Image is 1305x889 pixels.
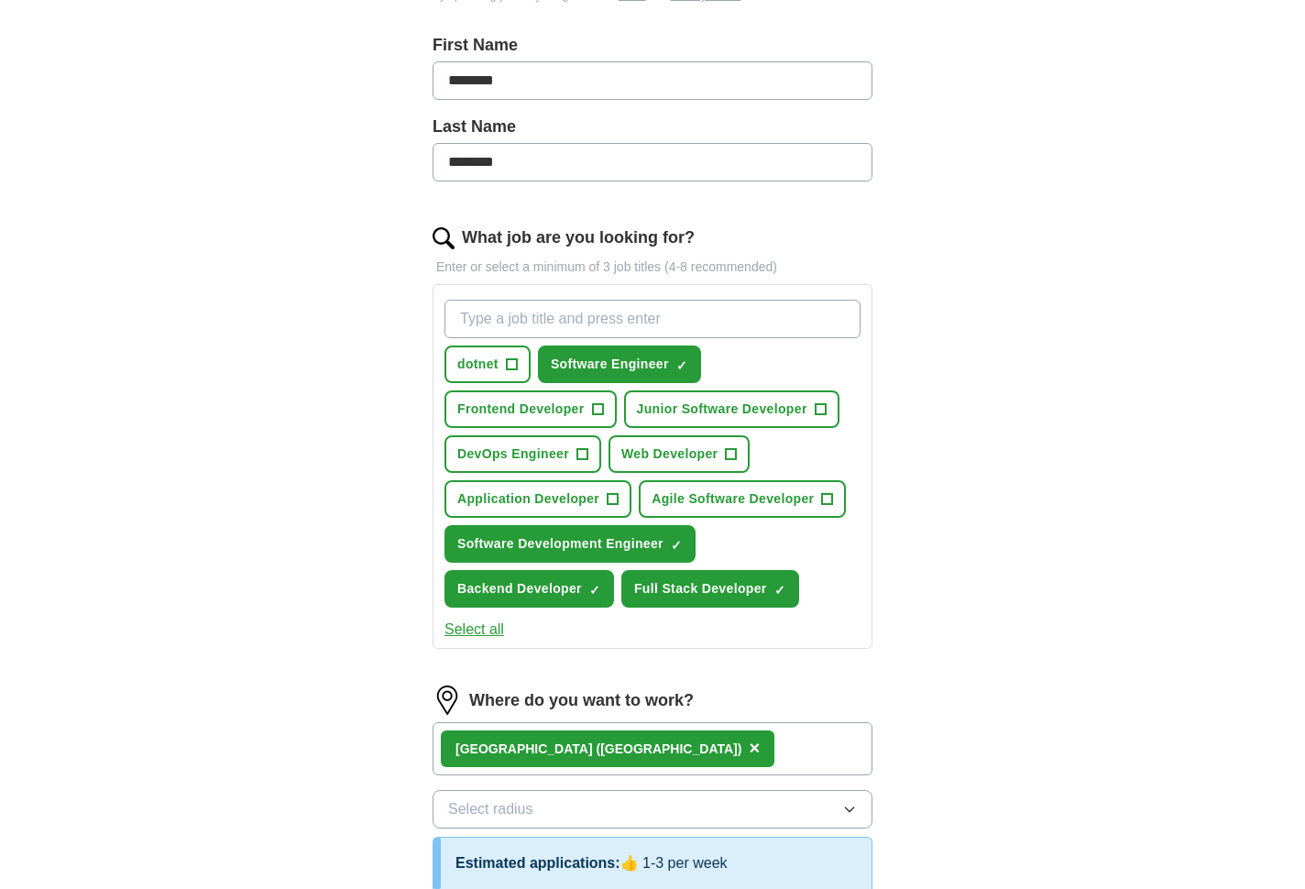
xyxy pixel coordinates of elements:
[455,855,620,871] span: Estimated applications:
[457,355,499,374] span: dotnet
[433,227,455,249] img: search.png
[444,300,861,338] input: Type a job title and press enter
[444,346,531,383] button: dotnet
[749,738,760,758] span: ×
[457,400,585,419] span: Frontend Developer
[444,619,504,641] button: Select all
[433,258,872,277] p: Enter or select a minimum of 3 job titles (4-8 recommended)
[639,480,846,518] button: Agile Software Developer
[444,435,601,473] button: DevOps Engineer
[637,400,807,419] span: Junior Software Developer
[433,790,872,829] button: Select radius
[444,480,631,518] button: Application Developer
[457,444,569,464] span: DevOps Engineer
[457,534,663,554] span: Software Development Engineer
[551,355,669,374] span: Software Engineer
[671,538,682,553] span: ✓
[457,579,582,598] span: Backend Developer
[444,525,696,563] button: Software Development Engineer✓
[469,688,694,713] label: Where do you want to work?
[433,115,872,139] label: Last Name
[621,444,718,464] span: Web Developer
[774,583,785,598] span: ✓
[624,390,839,428] button: Junior Software Developer
[462,225,695,250] label: What job are you looking for?
[444,390,617,428] button: Frontend Developer
[652,489,814,509] span: Agile Software Developer
[455,741,593,756] strong: [GEOGRAPHIC_DATA]
[676,358,687,373] span: ✓
[433,33,872,58] label: First Name
[609,435,750,473] button: Web Developer
[749,735,760,763] button: ×
[596,741,741,756] span: ([GEOGRAPHIC_DATA])
[444,570,614,608] button: Backend Developer✓
[620,855,728,871] span: 👍 1-3 per week
[433,686,462,715] img: location.png
[589,583,600,598] span: ✓
[634,579,767,598] span: Full Stack Developer
[457,489,599,509] span: Application Developer
[448,798,533,820] span: Select radius
[538,346,701,383] button: Software Engineer✓
[621,570,799,608] button: Full Stack Developer✓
